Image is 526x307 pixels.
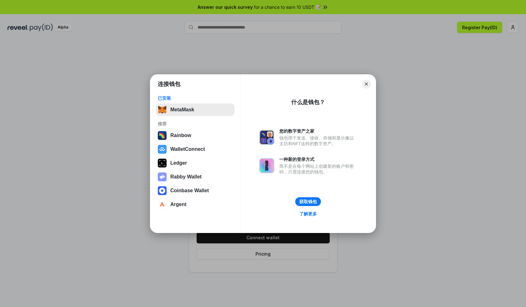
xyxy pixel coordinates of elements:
[158,186,167,195] img: svg+xml,%3Csvg%20width%3D%2228%22%20height%3D%2228%22%20viewBox%3D%220%200%2028%2028%22%20fill%3D...
[279,163,357,175] div: 而不是在每个网站上创建新的账户和密码，只需连接您的钱包。
[158,80,180,88] h1: 连接钱包
[170,107,194,113] div: MetaMask
[295,197,321,206] button: 获取钱包
[362,80,371,88] button: Close
[156,129,235,142] button: Rainbow
[279,128,357,134] div: 您的数字资产之家
[170,202,187,207] div: Argent
[156,184,235,197] button: Coinbase Wallet
[299,211,317,217] div: 了解更多
[291,98,325,106] div: 什么是钱包？
[299,199,317,204] div: 获取钱包
[279,156,357,162] div: 一种新的登录方式
[158,159,167,167] img: svg+xml,%3Csvg%20xmlns%3D%22http%3A%2F%2Fwww.w3.org%2F2000%2Fsvg%22%20width%3D%2228%22%20height%3...
[158,131,167,140] img: svg+xml,%3Csvg%20width%3D%22120%22%20height%3D%22120%22%20viewBox%3D%220%200%20120%20120%22%20fil...
[170,146,205,152] div: WalletConnect
[158,121,233,127] div: 推荐
[156,143,235,156] button: WalletConnect
[279,135,357,146] div: 钱包用于发送、接收、存储和显示像以太坊和NFT这样的数字资产。
[158,200,167,209] img: svg+xml,%3Csvg%20width%3D%2228%22%20height%3D%2228%22%20viewBox%3D%220%200%2028%2028%22%20fill%3D...
[158,105,167,114] img: svg+xml,%3Csvg%20fill%3D%22none%22%20height%3D%2233%22%20viewBox%3D%220%200%2035%2033%22%20width%...
[259,130,274,145] img: svg+xml,%3Csvg%20xmlns%3D%22http%3A%2F%2Fwww.w3.org%2F2000%2Fsvg%22%20fill%3D%22none%22%20viewBox...
[158,95,233,101] div: 已安装
[170,174,202,180] div: Rabby Wallet
[170,160,187,166] div: Ledger
[158,172,167,181] img: svg+xml,%3Csvg%20xmlns%3D%22http%3A%2F%2Fwww.w3.org%2F2000%2Fsvg%22%20fill%3D%22none%22%20viewBox...
[170,133,191,138] div: Rainbow
[259,158,274,173] img: svg+xml,%3Csvg%20xmlns%3D%22http%3A%2F%2Fwww.w3.org%2F2000%2Fsvg%22%20fill%3D%22none%22%20viewBox...
[296,210,321,218] a: 了解更多
[158,145,167,154] img: svg+xml,%3Csvg%20width%3D%2228%22%20height%3D%2228%22%20viewBox%3D%220%200%2028%2028%22%20fill%3D...
[156,171,235,183] button: Rabby Wallet
[156,103,235,116] button: MetaMask
[170,188,209,193] div: Coinbase Wallet
[156,198,235,211] button: Argent
[156,157,235,169] button: Ledger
